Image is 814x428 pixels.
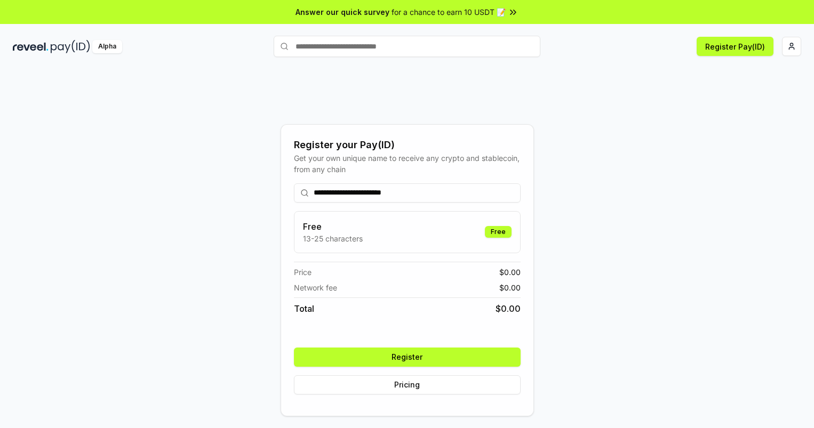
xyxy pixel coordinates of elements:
[496,302,521,315] span: $ 0.00
[303,220,363,233] h3: Free
[294,138,521,152] div: Register your Pay(ID)
[294,375,521,394] button: Pricing
[294,152,521,175] div: Get your own unique name to receive any crypto and stablecoin, from any chain
[499,282,521,293] span: $ 0.00
[294,302,314,315] span: Total
[13,40,49,53] img: reveel_dark
[294,348,521,367] button: Register
[499,267,521,278] span: $ 0.00
[51,40,90,53] img: pay_id
[294,267,312,278] span: Price
[485,226,512,238] div: Free
[392,6,506,18] span: for a chance to earn 10 USDT 📝
[697,37,773,56] button: Register Pay(ID)
[303,233,363,244] p: 13-25 characters
[294,282,337,293] span: Network fee
[296,6,389,18] span: Answer our quick survey
[92,40,122,53] div: Alpha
